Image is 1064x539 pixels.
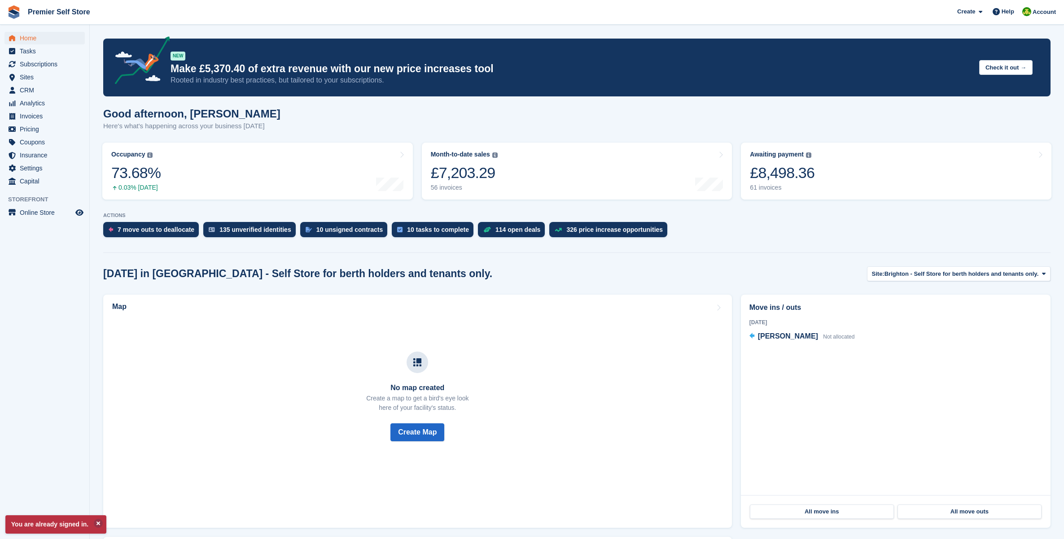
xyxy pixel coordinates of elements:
[74,207,85,218] a: Preview store
[107,36,170,87] img: price-adjustments-announcement-icon-8257ccfd72463d97f412b2fc003d46551f7dbcb40ab6d574587a9cd5c0d94...
[118,226,194,233] div: 7 move outs to deallocate
[147,152,153,158] img: icon-info-grey-7440780725fd019a000dd9b08b2336e03edf1995a4989e88bcd33f0948082b44.svg
[5,515,106,534] p: You are already signed in.
[823,334,854,340] span: Not allocated
[20,84,74,96] span: CRM
[366,384,469,392] h3: No map created
[300,222,392,242] a: 10 unsigned contracts
[957,7,975,16] span: Create
[4,110,85,122] a: menu
[4,206,85,219] a: menu
[492,152,498,158] img: icon-info-grey-7440780725fd019a000dd9b08b2336e03edf1995a4989e88bcd33f0948082b44.svg
[750,184,814,191] div: 61 invoices
[4,71,85,83] a: menu
[171,75,972,85] p: Rooted in industry best practices, but tailored to your subscriptions.
[203,222,300,242] a: 135 unverified identities
[749,318,1042,326] div: [DATE]
[7,5,21,19] img: stora-icon-8386f47178a22dfd0bd8f6a31ec36ba5ce8667c1dd55bd0f319d3a0aa187defe.svg
[884,269,1039,278] span: Brighton - Self Store for berth holders and tenants only.
[20,45,74,57] span: Tasks
[741,143,1051,200] a: Awaiting payment £8,498.36 61 invoices
[111,184,161,191] div: 0.03% [DATE]
[1002,7,1014,16] span: Help
[24,4,94,19] a: Premier Self Store
[8,195,89,204] span: Storefront
[549,222,672,242] a: 326 price increase opportunities
[898,504,1042,519] a: All move outs
[397,227,403,232] img: task-75834270c22a3079a89374b754ae025e5fb1db73e45f91037f5363f120a921f8.svg
[750,164,814,182] div: £8,498.36
[20,206,74,219] span: Online Store
[20,162,74,174] span: Settings
[749,331,855,343] a: [PERSON_NAME] Not allocated
[316,226,383,233] div: 10 unsigned contracts
[4,123,85,135] a: menu
[431,164,498,182] div: £7,203.29
[4,32,85,44] a: menu
[1033,8,1056,17] span: Account
[478,222,549,242] a: 114 open deals
[103,295,732,528] a: Map No map created Create a map to get a bird's eye lookhere of your facility's status. Create Map
[20,175,74,187] span: Capital
[20,58,74,70] span: Subscriptions
[407,226,469,233] div: 10 tasks to complete
[390,423,444,441] button: Create Map
[171,52,185,61] div: NEW
[431,151,490,158] div: Month-to-date sales
[20,71,74,83] span: Sites
[4,97,85,109] a: menu
[750,504,894,519] a: All move ins
[112,303,127,311] h2: Map
[750,151,804,158] div: Awaiting payment
[4,45,85,57] a: menu
[103,268,492,280] h2: [DATE] in [GEOGRAPHIC_DATA] - Self Store for berth holders and tenants only.
[4,162,85,174] a: menu
[979,60,1033,75] button: Check it out →
[111,164,161,182] div: 73.68%
[209,227,215,232] img: verify_identity-adf6edd0f0f0b5bbfe63781bf79b02c33cf7c696d77639b501bdc392416b5a36.svg
[20,149,74,161] span: Insurance
[103,108,280,120] h1: Good afternoon, [PERSON_NAME]
[20,32,74,44] span: Home
[103,222,203,242] a: 7 move outs to deallocate
[109,227,113,232] img: move_outs_to_deallocate_icon-f764333ba52eb49d3ac5e1228854f67142a1ed5810a6f6cc68b1a99e826820c5.svg
[422,143,732,200] a: Month-to-date sales £7,203.29 56 invoices
[20,110,74,122] span: Invoices
[111,151,145,158] div: Occupancy
[431,184,498,191] div: 56 invoices
[749,302,1042,313] h2: Move ins / outs
[4,84,85,96] a: menu
[171,62,972,75] p: Make £5,370.40 of extra revenue with our new price increases tool
[103,121,280,131] p: Here's what's happening across your business [DATE]
[872,269,884,278] span: Site:
[4,149,85,161] a: menu
[483,226,491,233] img: deal-1b604bf984904fb50ccaf53a9ad4b4a5d6e5aea283cecdc64d6e3604feb123c2.svg
[867,266,1051,281] button: Site: Brighton - Self Store for berth holders and tenants only.
[413,358,421,366] img: map-icn-33ee37083ee616e46c38cad1a60f524a97daa1e2b2c8c0bc3eb3415660979fc1.svg
[758,332,818,340] span: [PERSON_NAME]
[4,175,85,187] a: menu
[806,152,811,158] img: icon-info-grey-7440780725fd019a000dd9b08b2336e03edf1995a4989e88bcd33f0948082b44.svg
[219,226,291,233] div: 135 unverified identities
[4,58,85,70] a: menu
[20,136,74,148] span: Coupons
[20,123,74,135] span: Pricing
[306,227,312,232] img: contract_signature_icon-13c848040528278c33f63329250d36e43548de30e8caae1d1a13099fd9432cc5.svg
[102,143,413,200] a: Occupancy 73.68% 0.03% [DATE]
[103,213,1051,218] p: ACTIONS
[1022,7,1031,16] img: Millie Walcroft
[392,222,478,242] a: 10 tasks to complete
[555,228,562,232] img: price_increase_opportunities-93ffe204e8149a01c8c9dc8f82e8f89637d9d84a8eef4429ea346261dce0b2c0.svg
[4,136,85,148] a: menu
[366,394,469,413] p: Create a map to get a bird's eye look here of your facility's status.
[495,226,540,233] div: 114 open deals
[20,97,74,109] span: Analytics
[566,226,663,233] div: 326 price increase opportunities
